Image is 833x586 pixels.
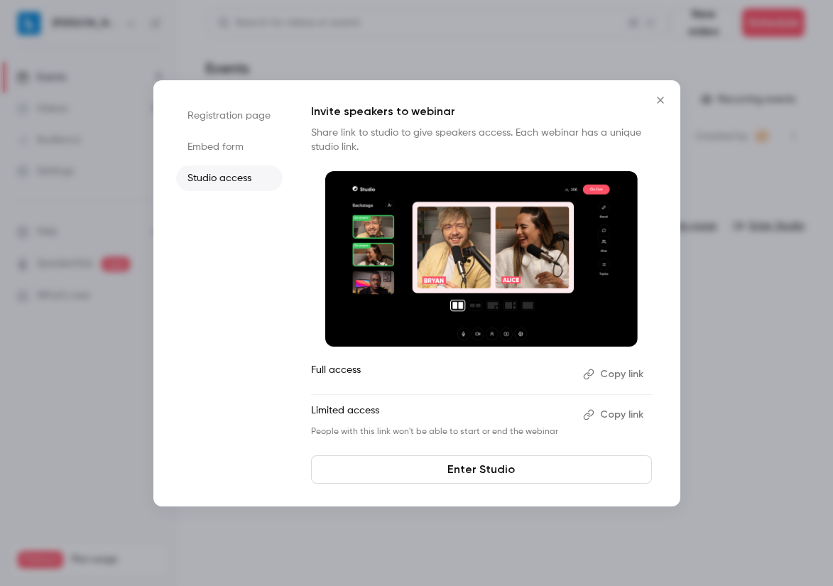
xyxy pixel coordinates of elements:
p: Limited access [311,403,572,426]
p: Share link to studio to give speakers access. Each webinar has a unique studio link. [311,126,652,154]
li: Studio access [176,166,283,191]
img: Invite speakers to webinar [325,171,638,347]
button: Copy link [577,363,652,386]
button: Copy link [577,403,652,426]
li: Embed form [176,134,283,160]
a: Enter Studio [311,455,652,484]
p: Full access [311,363,572,386]
button: Close [646,86,675,114]
p: People with this link won't be able to start or end the webinar [311,426,572,438]
p: Invite speakers to webinar [311,103,652,120]
li: Registration page [176,103,283,129]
